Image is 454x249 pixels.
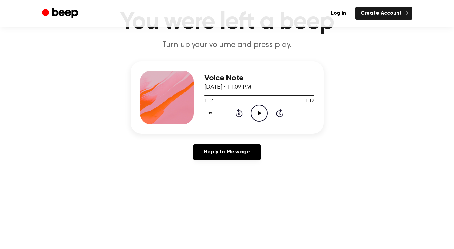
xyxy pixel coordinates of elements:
button: 1.0x [204,108,215,119]
a: Reply to Message [193,144,260,160]
a: Beep [42,7,80,20]
span: 1:12 [305,98,314,105]
h3: Voice Note [204,74,314,83]
span: 1:12 [204,98,213,105]
a: Log in [325,7,351,20]
p: Turn up your volume and press play. [98,40,356,51]
span: [DATE] · 11:09 PM [204,84,251,90]
a: Create Account [355,7,412,20]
